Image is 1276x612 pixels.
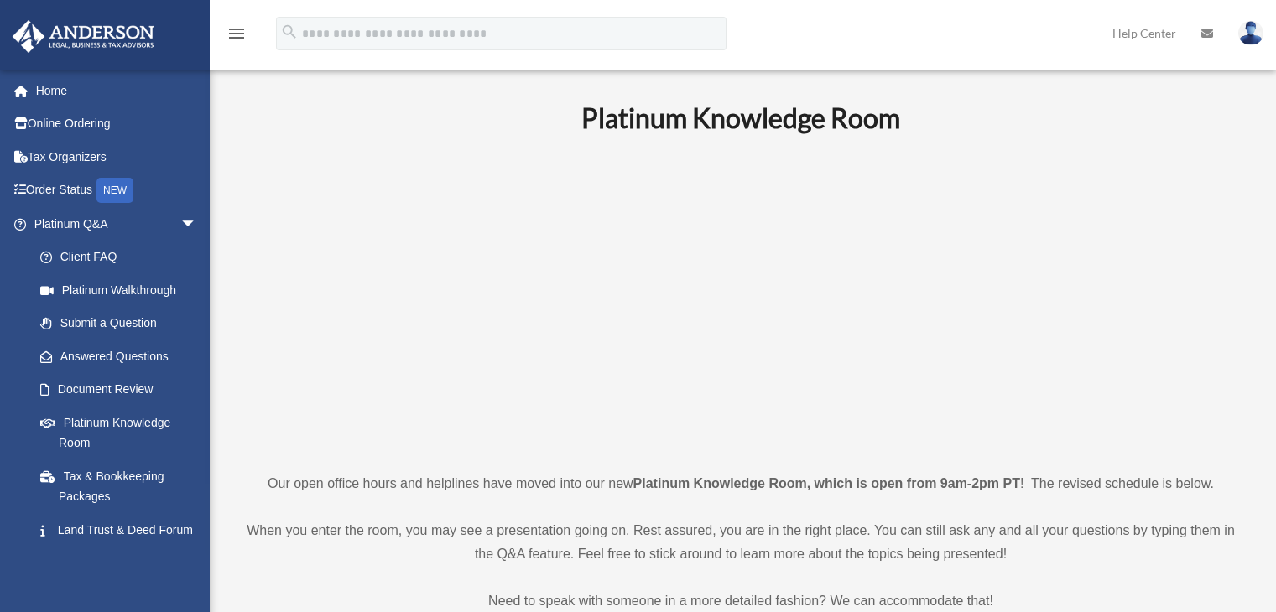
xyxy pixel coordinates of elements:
a: Platinum Walkthrough [23,273,222,307]
img: User Pic [1238,21,1263,45]
a: Portal Feedback [23,547,222,580]
a: Land Trust & Deed Forum [23,513,222,547]
p: Our open office hours and helplines have moved into our new ! The revised schedule is below. [239,472,1242,495]
a: Submit a Question [23,307,222,340]
b: Platinum Knowledge Room [581,101,900,134]
div: NEW [96,178,133,203]
a: Home [12,74,222,107]
i: search [280,23,299,41]
strong: Platinum Knowledge Room, which is open from 9am-2pm PT [633,476,1020,490]
a: Tax Organizers [12,140,222,174]
a: menu [227,29,247,44]
a: Answered Questions [23,340,222,373]
a: Platinum Q&Aarrow_drop_down [12,207,222,241]
a: Platinum Knowledge Room [23,406,214,459]
a: Tax & Bookkeeping Packages [23,459,222,513]
span: arrow_drop_down [180,207,214,241]
a: Client FAQ [23,241,222,274]
a: Online Ordering [12,107,222,141]
img: Anderson Advisors Platinum Portal [8,20,159,53]
a: Document Review [23,373,222,407]
a: Order StatusNEW [12,174,222,208]
p: When you enter the room, you may see a presentation going on. Rest assured, you are in the right ... [239,519,1242,566]
iframe: 231110_Toby_KnowledgeRoom [489,158,992,441]
i: menu [227,23,247,44]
